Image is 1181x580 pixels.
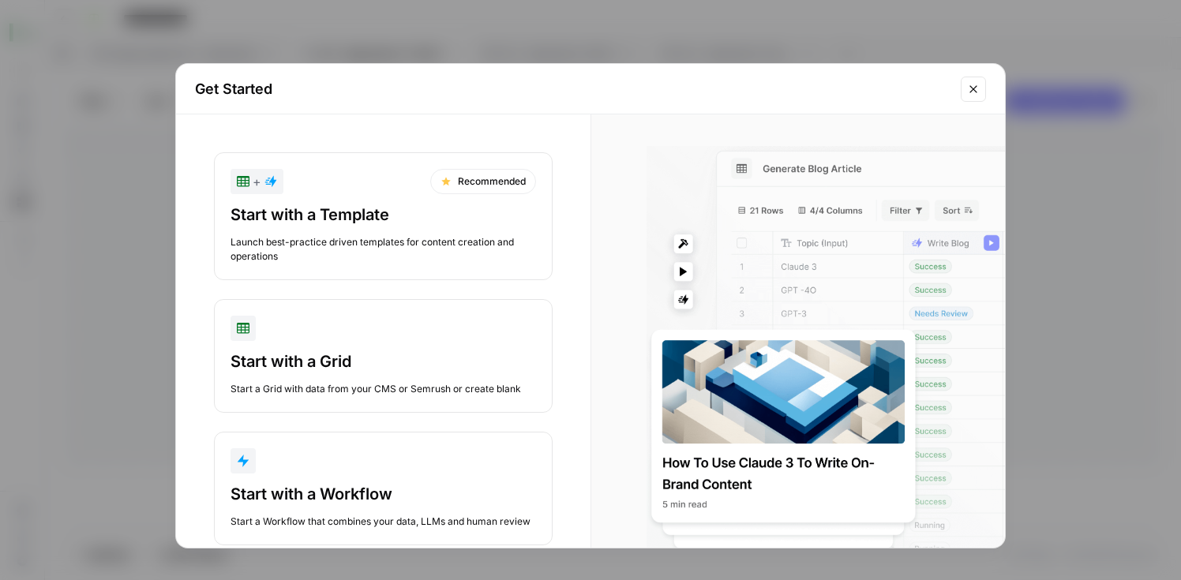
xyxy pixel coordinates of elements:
div: Launch best-practice driven templates for content creation and operations [231,235,536,264]
h2: Get Started [195,78,951,100]
div: Start a Workflow that combines your data, LLMs and human review [231,515,536,529]
div: + [237,172,277,191]
button: +RecommendedStart with a TemplateLaunch best-practice driven templates for content creation and o... [214,152,553,280]
div: Start with a Grid [231,350,536,372]
button: Start with a WorkflowStart a Workflow that combines your data, LLMs and human review [214,432,553,545]
button: Close modal [961,77,986,102]
div: Recommended [430,169,536,194]
div: Start with a Template [231,204,536,226]
button: Start with a GridStart a Grid with data from your CMS or Semrush or create blank [214,299,553,413]
div: Start a Grid with data from your CMS or Semrush or create blank [231,382,536,396]
div: Start with a Workflow [231,483,536,505]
